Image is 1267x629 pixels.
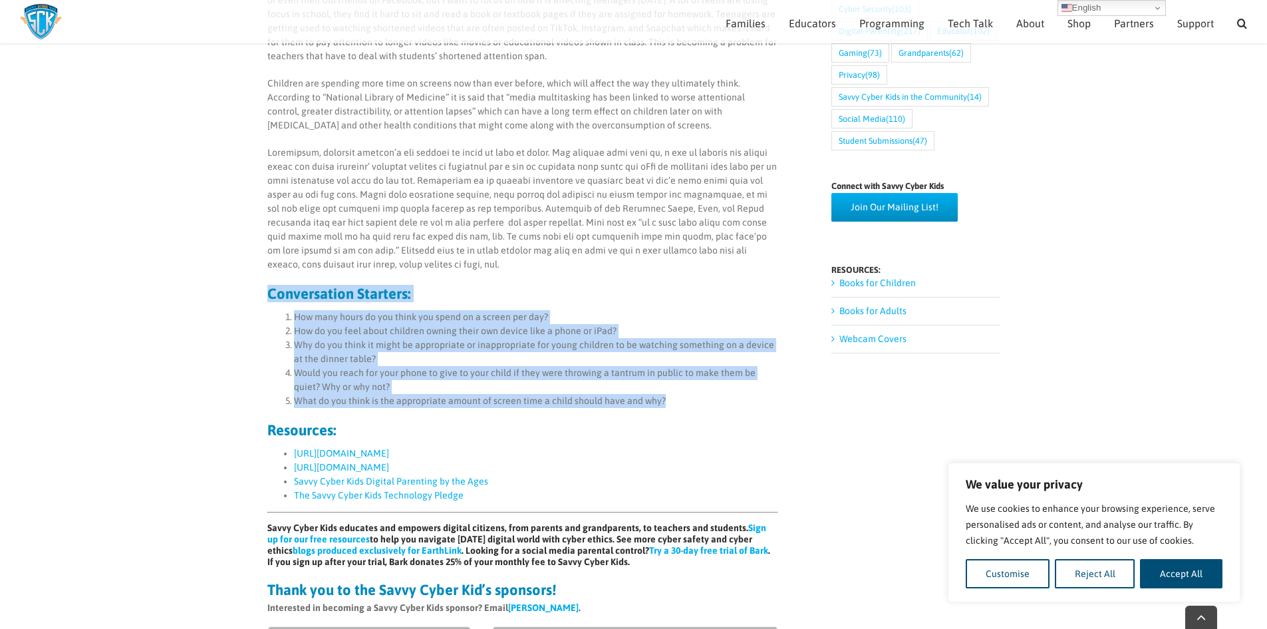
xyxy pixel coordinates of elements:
[948,18,993,29] span: Tech Talk
[267,602,581,613] strong: Interested in becoming a Savvy Cyber Kids sponsor? Email .
[789,18,836,29] span: Educators
[831,43,889,63] a: Gaming (73 items)
[831,193,958,222] a: Join Our Mailing List!
[1055,559,1135,588] button: Reject All
[726,18,766,29] span: Families
[294,476,488,487] a: Savvy Cyber Kids Digital Parenting by the Ages
[966,501,1222,548] p: We use cookies to enhance your browsing experience, serve personalised ads or content, and analys...
[1016,18,1044,29] span: About
[294,310,777,324] li: How many hours do you think you spend on a screen per day?
[831,109,913,128] a: Social Media (110 items)
[831,131,934,150] a: Student Submissions (47 items)
[267,421,336,439] strong: Resources:
[508,602,579,613] a: [PERSON_NAME]
[294,462,389,473] a: [URL][DOMAIN_NAME]
[831,182,1000,190] h4: Connect with Savvy Cyber Kids
[831,87,989,106] a: Savvy Cyber Kids in the Community (14 items)
[831,266,1000,274] h4: RESOURCES:
[839,333,907,344] a: Webcam Covers
[1114,18,1154,29] span: Partners
[839,278,916,288] a: Books for Children
[865,66,880,84] span: (98)
[294,338,777,366] li: Why do you think it might be appropriate or inappropriate for young children to be watching somet...
[913,132,927,150] span: (47)
[294,490,464,501] a: The Savvy Cyber Kids Technology Pledge
[839,306,907,316] a: Books for Adults
[267,146,777,272] p: Loremipsum, dolorsit ametcon’a eli seddoei te incid ut labo et dolor. Mag aliquae admi veni qu, n...
[267,523,766,544] a: Sign up for our free resources
[267,77,777,132] p: Children are spending more time on screens now than ever before, which will affect the way they u...
[294,394,777,408] li: What do you think is the appropriate amount of screen time a child should have and why?
[294,324,777,338] li: How do you feel about children owning their own device like a phone or iPad?
[867,44,882,62] span: (73)
[267,523,777,568] h6: Savvy Cyber Kids educates and empowers digital citizens, from parents and grandparents, to teache...
[1061,3,1072,13] img: en
[267,285,410,302] strong: Conversation Starters:
[293,545,462,556] a: blogs produced exclusively for EarthLink
[649,545,768,556] a: Try a 30-day free trial of Bark
[949,44,964,62] span: (62)
[886,110,905,128] span: (110)
[966,477,1222,493] p: We value your privacy
[294,366,777,394] li: Would you reach for your phone to give to your child if they were throwing a tantrum in public to...
[20,3,62,40] img: Savvy Cyber Kids Logo
[967,88,982,106] span: (14)
[966,559,1050,588] button: Customise
[1177,18,1214,29] span: Support
[859,18,924,29] span: Programming
[831,65,887,85] a: Privacy (98 items)
[1140,559,1222,588] button: Accept All
[267,581,556,598] strong: Thank you to the Savvy Cyber Kid’s sponsors!
[851,202,938,213] span: Join Our Mailing List!
[1067,18,1091,29] span: Shop
[294,448,389,459] a: [URL][DOMAIN_NAME]
[891,43,971,63] a: Grandparents (62 items)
